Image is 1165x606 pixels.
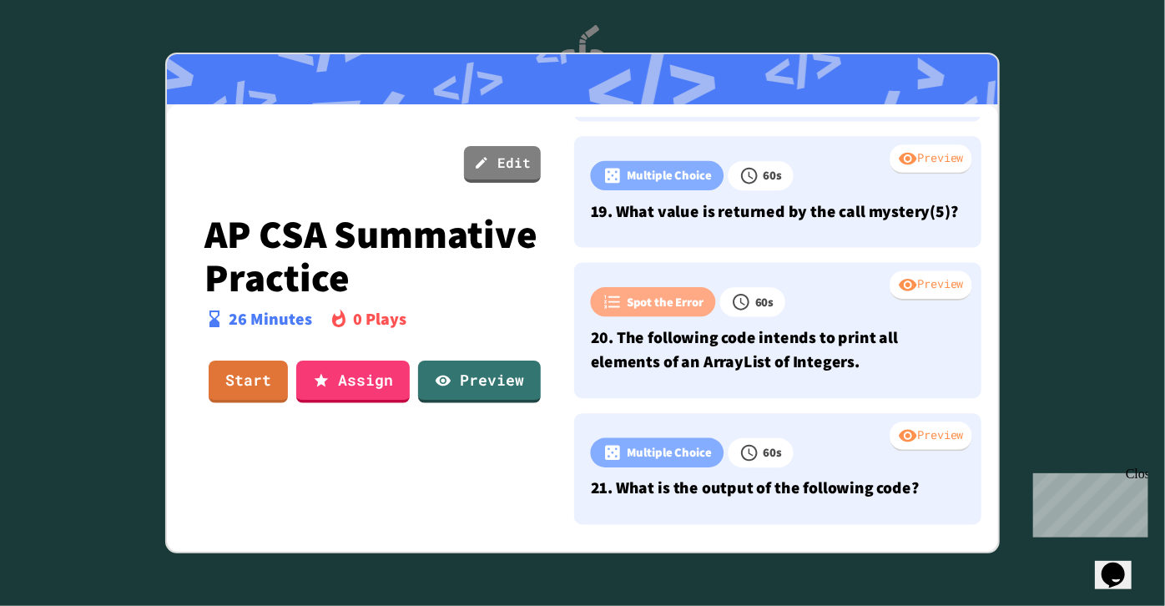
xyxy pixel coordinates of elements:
[7,7,115,106] div: Chat with us now!Close
[627,293,704,311] p: Spot the Error
[418,361,541,403] a: Preview
[890,422,971,452] div: Preview
[1095,539,1148,589] iframe: chat widget
[627,443,712,462] p: Multiple Choice
[209,361,288,403] a: Start
[464,146,541,183] a: Edit
[204,212,542,298] p: AP CSA Summative Practice
[763,166,782,184] p: 60 s
[627,166,712,184] p: Multiple Choice
[591,476,966,500] p: 21. What is the output of the following code?
[890,270,971,300] div: Preview
[591,199,966,223] p: 19. What value is returned by the call mystery(5)?
[763,443,782,462] p: 60 s
[591,325,966,374] p: 20. The following code intends to print all elements of an ArrayList of Integers.
[890,144,971,174] div: Preview
[296,361,410,403] a: Assign
[353,306,406,331] p: 0 Plays
[755,293,774,311] p: 60 s
[229,306,312,331] p: 26 Minutes
[1026,467,1148,538] iframe: chat widget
